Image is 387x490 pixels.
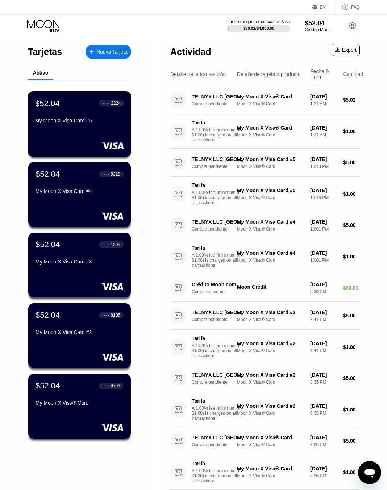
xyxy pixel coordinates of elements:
div: 9:39 PM [310,289,337,294]
div: My Moon X Visa Card #4 [237,250,304,256]
div: $52.04Crédito Moon [305,20,331,32]
div: My Moon X Visa Card #5 [237,187,304,193]
div: Tarjetas [28,47,62,57]
div: Nueva Tarjeta [96,49,128,55]
div: $5.00 [343,160,360,165]
div: My Moon X Visa Card #3 [36,259,124,265]
div: $1.00 [343,344,360,350]
div: Moon X Visa® Card [237,380,304,385]
div: TarifaA 1.00% fee (minimum of $1.00) is charged on all transactionsMy Moon X Visa Card #3Moon X V... [170,330,360,364]
div: Moon X Visa® Card [237,164,304,169]
div: My Moon X Visa Card #4 [36,188,124,194]
div: [DATE] [310,435,337,440]
div: Crédito Moon compradoCompra liquidadaMoon Credit[DATE]9:39 PM$50.01 [170,274,360,302]
div: $52.04● ● ● ●8228My Moon X Visa Card #4 [28,162,131,227]
div: Detalle de la transacción [170,71,226,77]
div: [DATE] [310,94,337,100]
div: My Moon X Visa® Card [237,466,304,472]
div: Compra liquidada [192,289,246,294]
div: [DATE] [310,250,337,256]
div: A 1.00% fee (minimum of $1.00) is charged on all transactions [192,343,246,358]
div: Compra pendiente [192,380,246,385]
div: My Moon X Visa Card #4 [237,219,304,225]
div: [DATE] [310,309,337,315]
div: TELNYX LLC [GEOGRAPHIC_DATA] [GEOGRAPHIC_DATA]Compra pendienteMy Moon X Visa® CardMoon X Visa® Ca... [170,86,360,114]
div: ● ● ● ● [102,244,109,246]
div: Activo [33,70,49,76]
div: Crédito Moon [305,27,331,32]
div: 8:26 PM [310,442,337,447]
div: ● ● ● ● [103,102,110,104]
div: A 1.00% fee (minimum of $1.00) is charged on all transactions [192,127,246,143]
div: Actividad [170,47,211,57]
div: TarifaA 1.00% fee (minimum of $1.00) is charged on all transactionsMy Moon X Visa® CardMoon X Vis... [170,455,360,490]
div: Cantidad [343,71,363,77]
div: $52.04 [305,20,331,27]
div: Límite de gasto mensual de Visa$30.02/$4,000.00 [227,19,290,32]
div: $52.04● ● ● ●2224My Moon X Visa Card #5 [28,92,131,156]
div: [DATE] [310,466,337,472]
div: My Moon X Visa® Card [237,435,304,440]
div: Moon X Visa® Card [237,101,304,106]
div: Tarifa [192,245,242,251]
div: TELNYX LLC [GEOGRAPHIC_DATA] [GEOGRAPHIC_DATA]Compra pendienteMy Moon X Visa® CardMoon X Visa® Ca... [170,427,360,455]
div: $50.01 [343,285,360,291]
div: Moon X Visa® Card [237,227,304,232]
div: TELNYX LLC [GEOGRAPHIC_DATA] [GEOGRAPHIC_DATA]Compra pendienteMy Moon X Visa Card #5Moon X Visa® ... [170,149,360,177]
div: A 1.00% fee (minimum of $1.00) is charged on all transactions [192,468,246,483]
div: [DATE] [310,187,337,193]
div: $5.00 [343,438,360,444]
div: $1.00 [343,254,360,259]
div: Límite de gasto mensual de Visa [227,19,290,24]
div: $52.04 [36,240,60,249]
div: 8:41 PM [310,348,337,353]
div: TarifaA 1.00% fee (minimum of $1.00) is charged on all transactionsMy Moon X Visa® CardMoon X Vis... [170,114,360,149]
div: Tarifa [192,120,242,126]
div: Export [332,44,360,56]
div: My Moon X Visa® Card [36,400,124,406]
div: [DATE] [310,219,337,225]
div: A 1.00% fee (minimum of $1.00) is charged on all transactions [192,253,246,268]
div: ● ● ● ● [102,314,109,316]
div: Nueva Tarjeta [86,45,131,59]
div: Tarifa [192,182,242,188]
div: $52.04● ● ● ●1295My Moon X Visa Card #3 [28,233,131,297]
div: $30.02 / $4,000.00 [243,26,274,30]
div: 2224 [111,101,121,106]
div: Tarifa [192,335,242,341]
div: $52.04● ● ● ●8105My Moon X Visa Card #2 [28,303,131,368]
div: 8:35 PM [310,380,337,385]
div: My Moon X Visa Card #3 [237,341,304,346]
div: 9753 [111,383,120,388]
div: Export [335,47,357,53]
div: TELNYX LLC [GEOGRAPHIC_DATA] [GEOGRAPHIC_DATA] [192,94,242,100]
div: Tarifa [192,398,242,404]
div: TarifaA 1.00% fee (minimum of $1.00) is charged on all transactionsMy Moon X Visa Card #2Moon X V... [170,392,360,427]
div: [DATE] [310,156,337,162]
div: TarifaA 1.00% fee (minimum of $1.00) is charged on all transactionsMy Moon X Visa Card #5Moon X V... [170,177,360,211]
div: $5.02 [343,97,360,103]
div: FAQ [351,5,360,10]
div: 10:13 PM [310,195,337,200]
div: Moon X Visa® Card [237,132,304,138]
div: Moon X Visa® Card [237,317,304,322]
div: EN [320,5,326,10]
div: TELNYX LLC [GEOGRAPHIC_DATA] [GEOGRAPHIC_DATA] [192,309,242,315]
div: Moon Credit [237,284,304,290]
div: $5.00 [343,222,360,228]
div: My Moon X Visa® Card [237,94,304,100]
div: 8:41 PM [310,317,337,322]
div: EN [312,4,334,11]
div: 8:26 PM [310,473,337,478]
div: [DATE] [310,403,337,409]
div: TELNYX LLC [GEOGRAPHIC_DATA] [GEOGRAPHIC_DATA] [192,219,242,225]
div: My Moon X Visa Card #5 [35,118,124,123]
div: $5.00 [343,375,360,381]
div: My Moon X Visa Card #2 [237,372,304,378]
div: TELNYX LLC [GEOGRAPHIC_DATA] [GEOGRAPHIC_DATA] [192,435,242,440]
div: 8105 [111,313,120,318]
div: TELNYX LLC [GEOGRAPHIC_DATA] [GEOGRAPHIC_DATA] [192,372,242,378]
div: Moon X Visa® Card [237,195,304,200]
div: $1.00 [343,191,360,197]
